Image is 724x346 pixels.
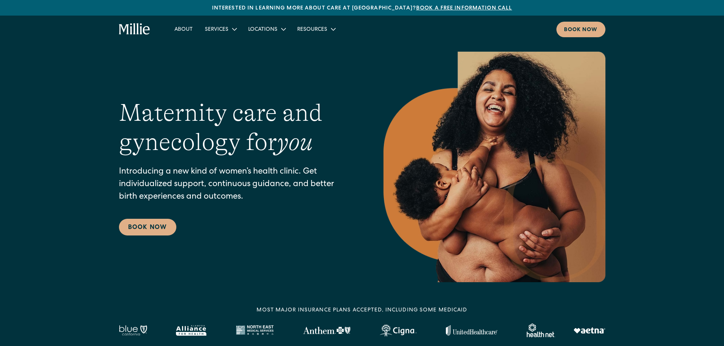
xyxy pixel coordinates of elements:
div: MOST MAJOR INSURANCE PLANS ACCEPTED, INCLUDING some MEDICAID [257,307,467,314]
a: home [119,23,151,35]
a: Book Now [119,219,176,235]
h1: Maternity care and gynecology for [119,98,353,157]
img: Blue California logo [119,325,147,336]
div: Resources [291,23,341,35]
img: United Healthcare logo [446,325,497,336]
div: Book now [564,26,598,34]
img: Anthem Logo [303,327,350,334]
div: Locations [248,26,277,34]
em: you [277,128,313,156]
a: Book a free information call [416,6,512,11]
img: Smiling mother with her baby in arms, celebrating body positivity and the nurturing bond of postp... [383,52,605,282]
div: Locations [242,23,291,35]
p: Introducing a new kind of women’s health clinic. Get individualized support, continuous guidance,... [119,166,353,204]
div: Services [199,23,242,35]
img: Aetna logo [573,327,605,333]
img: Cigna logo [380,324,417,337]
img: North East Medical Services logo [236,325,274,336]
img: Healthnet logo [527,324,555,337]
img: Alameda Alliance logo [176,325,206,336]
div: Resources [297,26,327,34]
div: Services [205,26,228,34]
a: Book now [556,22,605,37]
a: About [168,23,199,35]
